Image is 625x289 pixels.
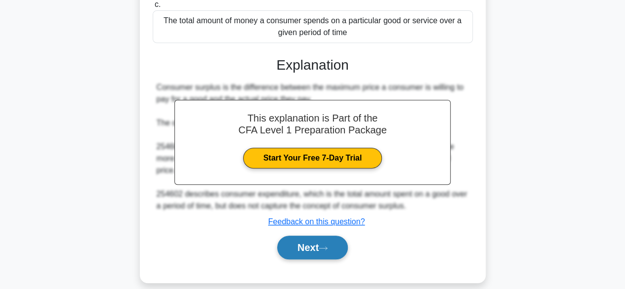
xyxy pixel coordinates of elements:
[153,10,473,43] div: The total amount of money a consumer spends on a particular good or service over a given period o...
[157,82,469,212] div: Consumer surplus is the difference between the maximum price a consumer is willing to pay for a g...
[159,57,467,74] h3: Explanation
[277,236,348,259] button: Next
[243,148,382,168] a: Start Your Free 7-Day Trial
[268,217,365,226] a: Feedback on this question?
